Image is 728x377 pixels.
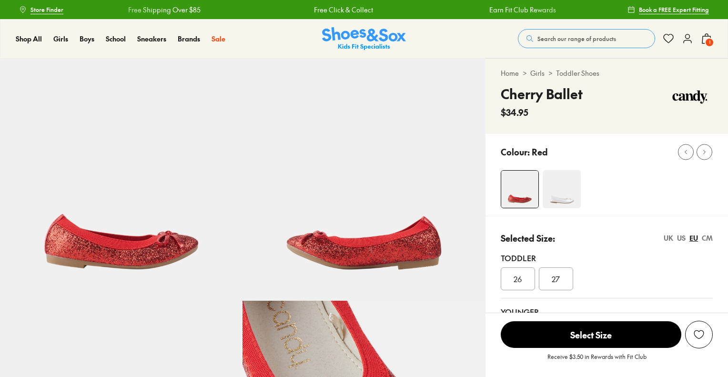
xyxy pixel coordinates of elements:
a: Home [501,68,519,78]
p: Receive $3.50 in Rewards with Fit Club [547,352,647,369]
a: Brands [178,34,200,44]
img: 5-426458_1 [243,58,485,301]
img: 4-427862_1 [543,170,581,208]
span: Sale [212,34,225,43]
div: US [677,233,686,243]
a: Girls [53,34,68,44]
span: Shop All [16,34,42,43]
span: Book a FREE Expert Fitting [639,5,709,14]
p: Red [532,145,548,158]
span: Boys [80,34,94,43]
a: Free Click & Collect [311,5,370,15]
a: Book a FREE Expert Fitting [627,1,709,18]
h4: Cherry Ballet [501,84,583,104]
a: Sale [212,34,225,44]
span: Store Finder [30,5,63,14]
a: Shop All [16,34,42,44]
span: 1 [705,38,714,47]
div: Younger [501,306,713,317]
span: 27 [552,273,560,285]
div: Toddler [501,252,713,264]
a: Boys [80,34,94,44]
span: 26 [514,273,522,285]
a: Sneakers [137,34,166,44]
button: Select Size [501,321,681,348]
span: Sneakers [137,34,166,43]
a: Shoes & Sox [322,27,406,51]
img: 4-426457_1 [501,171,538,208]
div: > > [501,68,713,78]
a: Store Finder [19,1,63,18]
a: Free Shipping Over $85 [125,5,198,15]
button: Add to Wishlist [685,321,713,348]
a: School [106,34,126,44]
div: EU [689,233,698,243]
span: School [106,34,126,43]
span: Brands [178,34,200,43]
div: UK [664,233,673,243]
button: Search our range of products [518,29,655,48]
span: Search our range of products [537,34,616,43]
p: Colour: [501,145,530,158]
span: Girls [53,34,68,43]
span: $34.95 [501,106,528,119]
a: Earn Fit Club Rewards [486,5,553,15]
a: Girls [530,68,545,78]
p: Selected Size: [501,232,555,245]
img: SNS_Logo_Responsive.svg [322,27,406,51]
div: CM [702,233,713,243]
button: 1 [701,28,712,49]
img: Vendor logo [667,84,713,112]
a: Toddler Shoes [556,68,599,78]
